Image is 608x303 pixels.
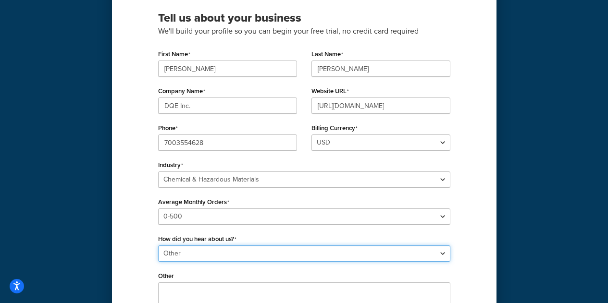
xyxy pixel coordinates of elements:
[158,124,178,132] label: Phone
[158,161,183,169] label: Industry
[158,87,205,95] label: Company Name
[158,25,450,37] p: We'll build your profile so you can begin your free trial, no credit card required
[158,11,450,25] h3: Tell us about your business
[311,87,349,95] label: Website URL
[158,50,190,58] label: First Name
[311,124,358,132] label: Billing Currency
[158,198,229,206] label: Average Monthly Orders
[311,50,343,58] label: Last Name
[158,272,174,279] label: Other
[158,235,236,243] label: How did you hear about us?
